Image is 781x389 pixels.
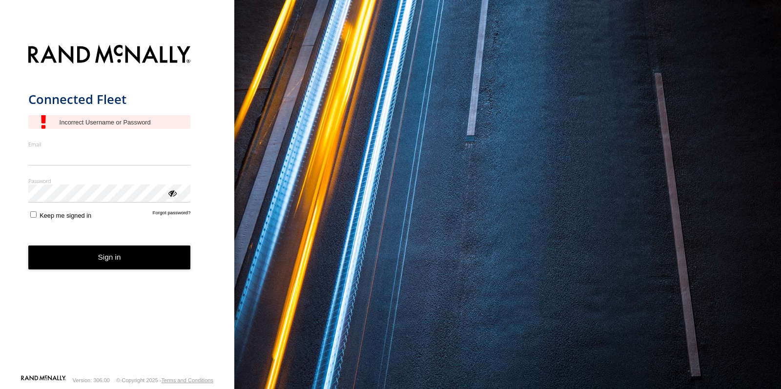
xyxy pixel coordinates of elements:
[28,177,191,184] label: Password
[30,211,37,218] input: Keep me signed in
[28,43,191,68] img: Rand McNally
[40,212,91,219] span: Keep me signed in
[73,377,110,383] div: Version: 306.00
[153,210,191,219] a: Forgot password?
[116,377,213,383] div: © Copyright 2025 -
[28,91,191,107] h1: Connected Fleet
[28,39,206,374] form: main
[28,141,191,148] label: Email
[21,375,66,385] a: Visit our Website
[28,246,191,269] button: Sign in
[167,188,177,198] div: ViewPassword
[162,377,213,383] a: Terms and Conditions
